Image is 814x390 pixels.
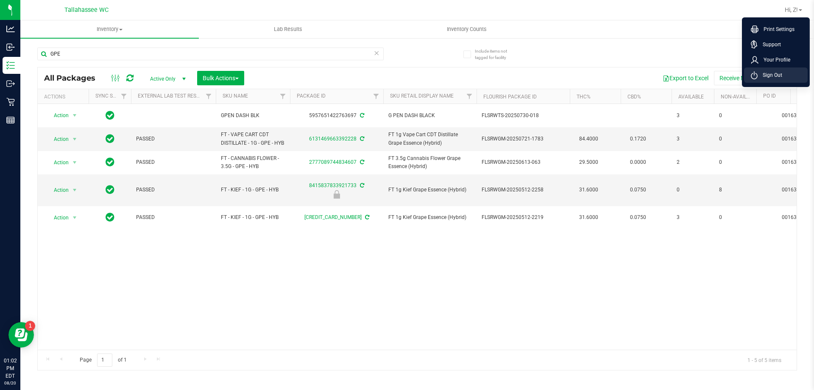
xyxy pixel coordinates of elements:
[678,94,704,100] a: Available
[721,94,758,100] a: Non-Available
[136,186,211,194] span: PASSED
[677,112,709,120] span: 3
[95,93,128,99] a: Sync Status
[136,135,211,143] span: PASSED
[221,154,285,171] span: FT - CANNABIS FLOWER - 3.5G - GPE - HYB
[262,25,314,33] span: Lab Results
[309,182,357,188] a: 8415837833921733
[677,158,709,166] span: 2
[482,186,565,194] span: FLSRWGM-20250512-2258
[46,133,69,145] span: Action
[70,212,80,224] span: select
[782,187,806,193] a: 00163485
[626,211,650,224] span: 0.0750
[221,213,285,222] span: FT - KIEF - 1G - GPE - HYB
[482,158,565,166] span: FLSRWGM-20250613-063
[719,135,751,143] span: 0
[6,98,15,106] inline-svg: Retail
[4,357,17,380] p: 01:02 PM EDT
[106,211,114,223] span: In Sync
[626,133,650,145] span: 0.1720
[390,93,454,99] a: Sku Retail Display Name
[657,71,714,85] button: Export to Excel
[64,6,109,14] span: Tallahassee WC
[719,213,751,222] span: 0
[25,321,35,331] iframe: Resource center unread badge
[72,354,134,367] span: Page of 1
[304,214,362,220] a: [CREDIT_CARD_NUMBER]
[309,159,357,165] a: 2777089744834607
[575,133,602,145] span: 84.4000
[221,112,285,120] span: GPEN DASH BLK
[289,112,385,120] div: 5957651422763697
[106,156,114,168] span: In Sync
[758,25,794,34] span: Print Settings
[221,186,285,194] span: FT - KIEF - 1G - GPE - HYB
[677,186,709,194] span: 0
[475,48,517,61] span: Include items not tagged for facility
[388,131,471,147] span: FT 1g Vape Cart CDT Distillate Grape Essence (Hybrid)
[782,159,806,165] a: 00163485
[577,94,591,100] a: THC%
[758,71,782,79] span: Sign Out
[626,184,650,196] span: 0.0750
[6,43,15,51] inline-svg: Inbound
[70,184,80,196] span: select
[70,109,80,121] span: select
[719,186,751,194] span: 8
[719,112,751,120] span: 0
[374,48,379,59] span: Clear
[4,380,17,386] p: 08/20
[223,93,248,99] a: SKU Name
[388,186,471,194] span: FT 1g Kief Grape Essence (Hybrid)
[758,40,781,49] span: Support
[46,157,69,168] span: Action
[388,154,471,171] span: FT 3.5g Cannabis Flower Grape Essence (Hybrid)
[782,112,806,118] a: 00163481
[106,184,114,196] span: In Sync
[369,89,383,104] a: Filter
[6,79,15,88] inline-svg: Outbound
[37,48,384,60] input: Search Package ID, Item Name, SKU, Lot or Part Number...
[70,157,80,168] span: select
[6,25,15,33] inline-svg: Analytics
[575,211,602,224] span: 31.6000
[677,135,709,143] span: 3
[20,25,199,33] span: Inventory
[482,213,565,222] span: FLSRWGM-20250512-2219
[626,156,650,168] span: 0.0000
[359,159,364,165] span: Sync from Compliance System
[6,116,15,124] inline-svg: Reports
[97,354,112,367] input: 1
[763,93,776,99] a: PO ID
[106,109,114,121] span: In Sync
[575,156,602,168] span: 29.5000
[359,182,364,188] span: Sync from Compliance System
[202,89,216,104] a: Filter
[741,354,788,366] span: 1 - 5 of 5 items
[388,213,471,222] span: FT 1g Kief Grape Essence (Hybrid)
[751,40,804,49] a: Support
[463,89,477,104] a: Filter
[758,56,790,64] span: Your Profile
[6,61,15,70] inline-svg: Inventory
[677,213,709,222] span: 3
[117,89,131,104] a: Filter
[719,158,751,166] span: 0
[138,93,204,99] a: External Lab Test Result
[46,212,69,224] span: Action
[8,322,34,348] iframe: Resource center
[482,112,565,120] span: FLSRWTS-20250730-018
[714,71,784,85] button: Receive Non-Cannabis
[482,135,565,143] span: FLSRWGM-20250721-1783
[785,6,798,13] span: Hi, Z!
[44,73,104,83] span: All Packages
[199,20,377,38] a: Lab Results
[377,20,556,38] a: Inventory Counts
[782,214,806,220] a: 00163461
[435,25,498,33] span: Inventory Counts
[297,93,326,99] a: Package ID
[46,184,69,196] span: Action
[44,94,85,100] div: Actions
